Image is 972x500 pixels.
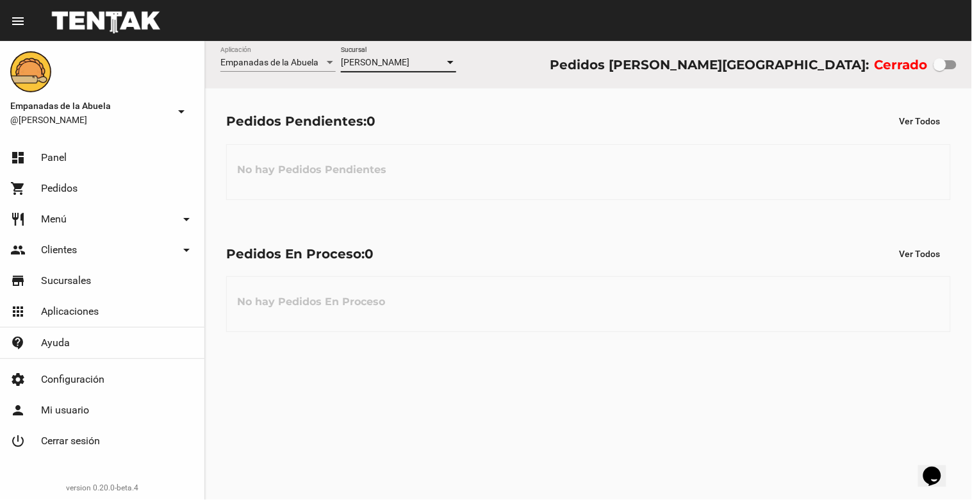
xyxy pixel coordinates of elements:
div: Pedidos [PERSON_NAME][GEOGRAPHIC_DATA]: [550,54,869,75]
mat-icon: shopping_cart [10,181,26,196]
span: 0 [367,113,375,129]
span: 0 [365,246,374,262]
mat-icon: menu [10,13,26,29]
mat-icon: people [10,242,26,258]
span: Mi usuario [41,404,89,417]
div: Pedidos Pendientes: [226,111,375,131]
mat-icon: arrow_drop_down [179,242,194,258]
span: Configuración [41,373,104,386]
mat-icon: contact_support [10,335,26,351]
h3: No hay Pedidos En Proceso [227,283,395,321]
span: Cerrar sesión [41,435,100,447]
span: Ayuda [41,337,70,349]
label: Cerrado [875,54,928,75]
span: Ver Todos [900,116,941,126]
button: Ver Todos [889,110,951,133]
span: [PERSON_NAME] [341,57,409,67]
img: f0136945-ed32-4f7c-91e3-a375bc4bb2c5.png [10,51,51,92]
mat-icon: dashboard [10,150,26,165]
div: version 0.20.0-beta.4 [10,481,194,494]
span: Pedidos [41,182,78,195]
span: @[PERSON_NAME] [10,113,169,126]
mat-icon: power_settings_new [10,433,26,449]
span: Empanadas de la Abuela [220,57,318,67]
mat-icon: arrow_drop_down [179,212,194,227]
span: Menú [41,213,67,226]
mat-icon: restaurant [10,212,26,227]
span: Clientes [41,244,77,256]
mat-icon: person [10,403,26,418]
div: Pedidos En Proceso: [226,244,374,264]
h3: No hay Pedidos Pendientes [227,151,397,189]
span: Sucursales [41,274,91,287]
span: Aplicaciones [41,305,99,318]
span: Ver Todos [900,249,941,259]
span: Empanadas de la Abuela [10,98,169,113]
mat-icon: store [10,273,26,288]
span: Panel [41,151,67,164]
mat-icon: settings [10,372,26,387]
iframe: chat widget [918,449,959,487]
mat-icon: arrow_drop_down [174,104,189,119]
button: Ver Todos [889,242,951,265]
mat-icon: apps [10,304,26,319]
